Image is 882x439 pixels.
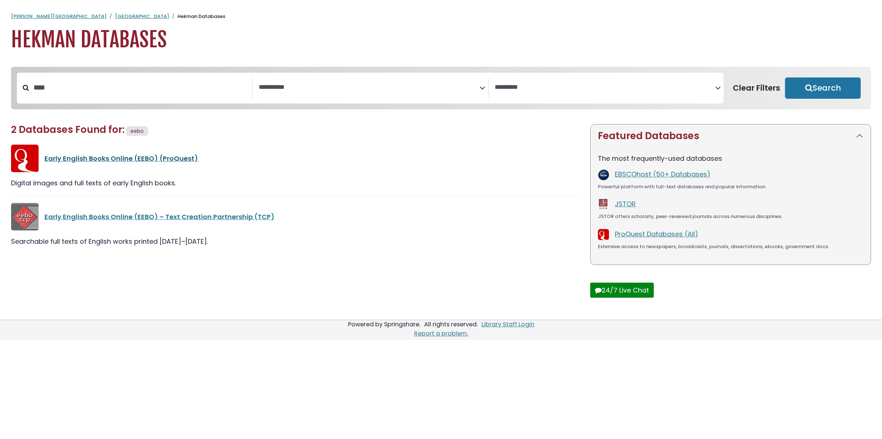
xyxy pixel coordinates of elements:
[11,13,107,20] a: [PERSON_NAME][GEOGRAPHIC_DATA]
[615,199,636,208] a: JSTOR
[11,123,125,136] span: 2 Databases Found for:
[598,213,863,220] div: JSTOR offers scholarly, peer-reviewed journals across numerous disciplines.
[44,154,198,163] a: Early English Books Online (EEBO) (ProQuest)
[481,320,534,329] a: Library Staff Login
[115,13,169,20] a: [GEOGRAPHIC_DATA]
[44,212,275,221] a: Early English Books Online (EEBO) – Text Creation Partnership (TCP)
[169,13,225,20] li: Hekman Databases
[598,243,863,250] div: Extensive access to newspapers, broadcasts, journals, dissertations, ebooks, government docs.
[11,28,871,52] h1: Hekman Databases
[728,77,785,99] button: Clear Filters
[495,84,716,91] textarea: Search
[11,236,581,246] div: Searchable full texts of English works printed [DATE]–[DATE].
[414,329,468,338] a: Report a problem.
[591,124,871,148] button: Featured Databases
[130,127,144,135] span: eebo
[785,77,861,99] button: Submit for Search Results
[598,183,863,191] div: Powerful platform with full-text databases and popular information.
[590,283,654,298] button: 24/7 Live Chat
[615,229,698,239] a: ProQuest Databases (All)
[29,81,252,94] input: Search database by title or keyword
[615,170,710,179] a: EBSCOhost (50+ Databases)
[11,67,871,109] nav: Search filters
[11,178,581,188] div: Digital images and full texts of early English books.
[423,320,479,329] div: All rights reserved.
[347,320,422,329] div: Powered by Springshare.
[11,13,871,20] nav: breadcrumb
[259,84,480,91] textarea: Search
[598,153,863,163] p: The most frequently-used databases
